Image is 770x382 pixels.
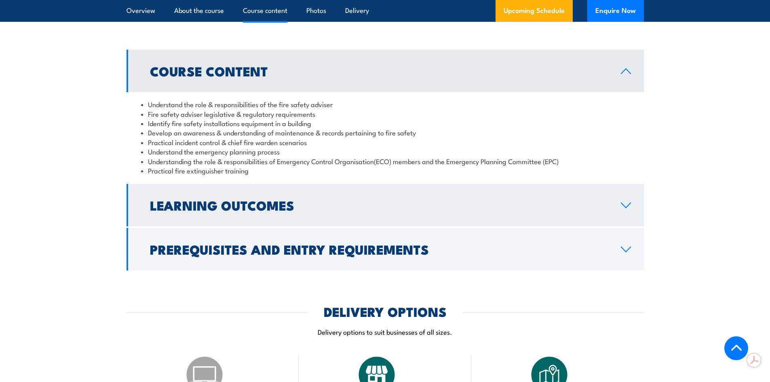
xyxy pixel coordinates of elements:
[141,109,629,118] li: Fire safety adviser legislative & regulatory requirements
[150,65,608,76] h2: Course Content
[324,306,447,317] h2: DELIVERY OPTIONS
[150,199,608,211] h2: Learning Outcomes
[141,128,629,137] li: Develop an awareness & understanding of maintenance & records pertaining to fire safety
[141,137,629,147] li: Practical incident control & chief fire warden scenarios
[141,147,629,156] li: Understand the emergency planning process
[150,243,608,255] h2: Prerequisites and Entry Requirements
[127,228,644,270] a: Prerequisites and Entry Requirements
[141,156,629,166] li: Understanding the role & responsibilities of Emergency Control Organisation(ECO) members and the ...
[127,184,644,226] a: Learning Outcomes
[127,50,644,92] a: Course Content
[141,118,629,128] li: Identify fire safety installations equipment in a building
[127,327,644,336] p: Delivery options to suit businesses of all sizes.
[141,99,629,109] li: Understand the role & responsibilities of the fire safety adviser
[141,166,629,175] li: Practical fire extinguisher training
